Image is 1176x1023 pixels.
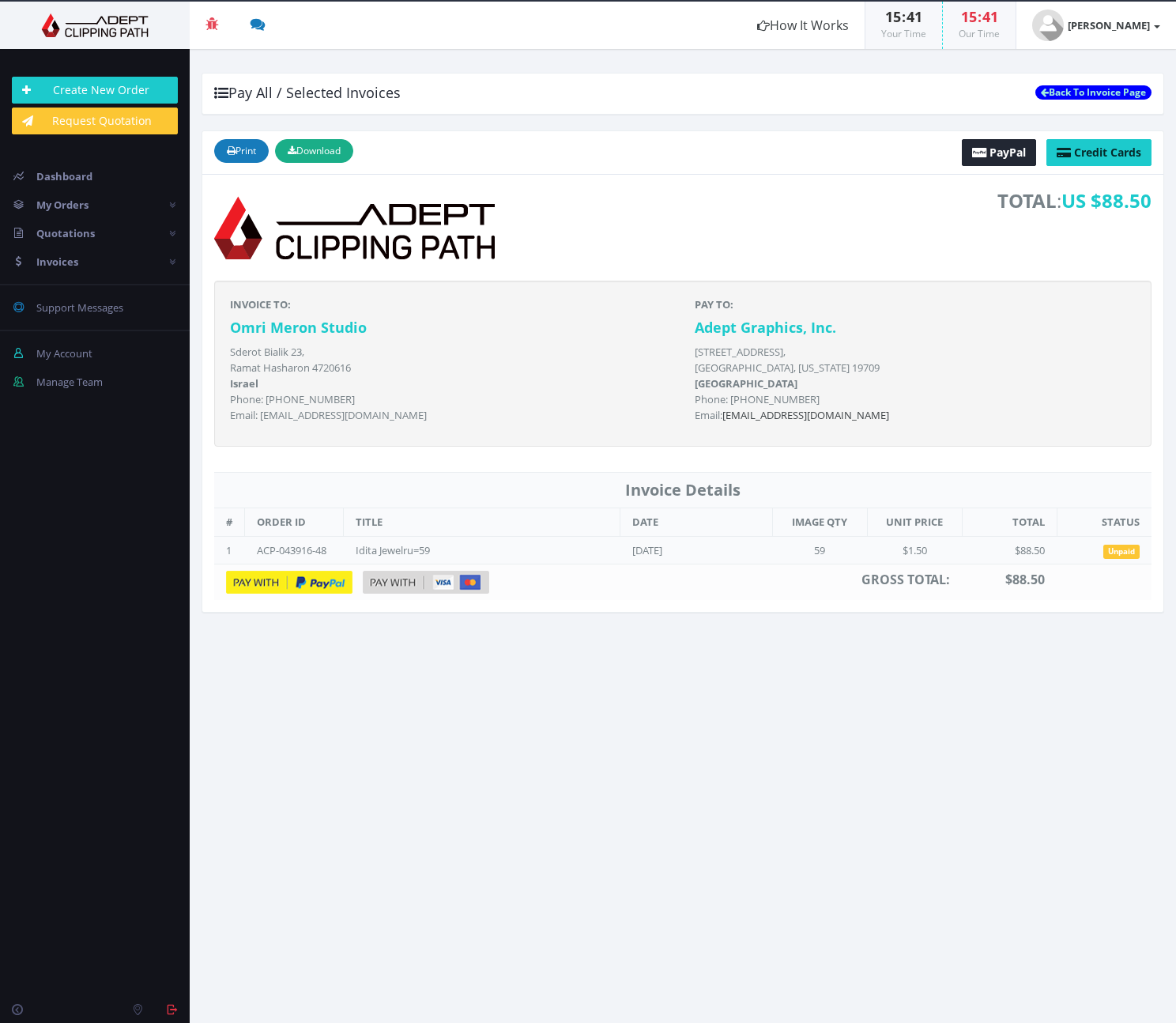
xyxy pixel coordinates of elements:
[245,536,344,564] td: ACP-043916-48
[881,27,926,40] small: Your Time
[741,2,865,49] a: How It Works
[36,169,92,183] span: Dashboard
[695,318,836,337] strong: Adept Graphics, Inc.
[36,198,89,212] span: My Orders
[230,297,291,311] strong: INVOICE TO:
[885,7,901,26] span: 15
[1035,85,1151,100] a: Back To Invoice Page
[997,187,1057,213] strong: TOTAL
[977,7,982,26] span: :
[772,508,867,537] th: IMAGE QTY
[982,7,998,26] span: 41
[961,7,977,26] span: 15
[230,376,258,391] b: Israel
[214,139,269,163] button: Print
[1046,139,1151,166] a: Credit Cards
[620,508,772,537] th: DATE
[363,571,489,593] img: pay-with-cc.png
[1016,2,1176,49] a: [PERSON_NAME]
[36,255,78,269] span: Invoices
[344,508,620,537] th: TITLE
[962,508,1057,537] th: TOTAL
[36,226,95,240] span: Quotations
[214,83,401,102] span: Pay All / Selected Invoices
[36,375,103,389] span: Manage Team
[1057,508,1151,537] th: STATUS
[959,27,1000,40] small: Our Time
[12,13,178,37] img: Adept Graphics
[867,508,962,537] th: UNIT PRICE
[12,77,178,104] a: Create New Order
[226,571,352,593] img: pay-with-pp.png
[214,536,245,564] td: 1
[906,7,922,26] span: 41
[1005,571,1045,588] strong: $
[1103,545,1140,559] span: Unpaid
[695,297,733,311] strong: PAY TO:
[1074,145,1141,160] span: Credit Cards
[1032,9,1064,41] img: user_default.jpg
[230,344,671,423] p: Sderot Bialik 23, Ramat Hasharon 4720616 Phone: [PHONE_NUMBER] Email: [EMAIL_ADDRESS][DOMAIN_NAME]
[695,376,797,391] b: [GEOGRAPHIC_DATA]
[245,508,344,537] th: ORDER ID
[1068,18,1150,32] strong: [PERSON_NAME]
[36,346,92,361] span: My Account
[901,7,906,26] span: :
[861,571,950,588] strong: GROSS TOTAL:
[962,139,1036,166] a: PayPal
[1012,571,1045,588] span: 88.50
[214,472,1151,508] th: Invoice Details
[722,408,889,422] a: [EMAIL_ADDRESS][DOMAIN_NAME]
[356,543,514,558] div: Idita Jewelru=59
[772,536,867,564] td: 59
[214,508,245,537] th: #
[695,344,1136,423] p: [STREET_ADDRESS], [GEOGRAPHIC_DATA], [US_STATE] 19709 Phone: [PHONE_NUMBER] Email:
[997,187,1151,216] span: :
[214,187,495,269] img: logo-print.png
[620,536,772,564] td: [DATE]
[36,300,123,315] span: Support Messages
[989,145,1026,160] span: PayPal
[867,536,962,564] td: $1.50
[962,536,1057,564] td: $88.50
[275,139,353,163] button: Download
[12,108,178,134] a: Request Quotation
[230,318,367,337] strong: Omri Meron Studio
[1061,187,1151,213] span: US $88.50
